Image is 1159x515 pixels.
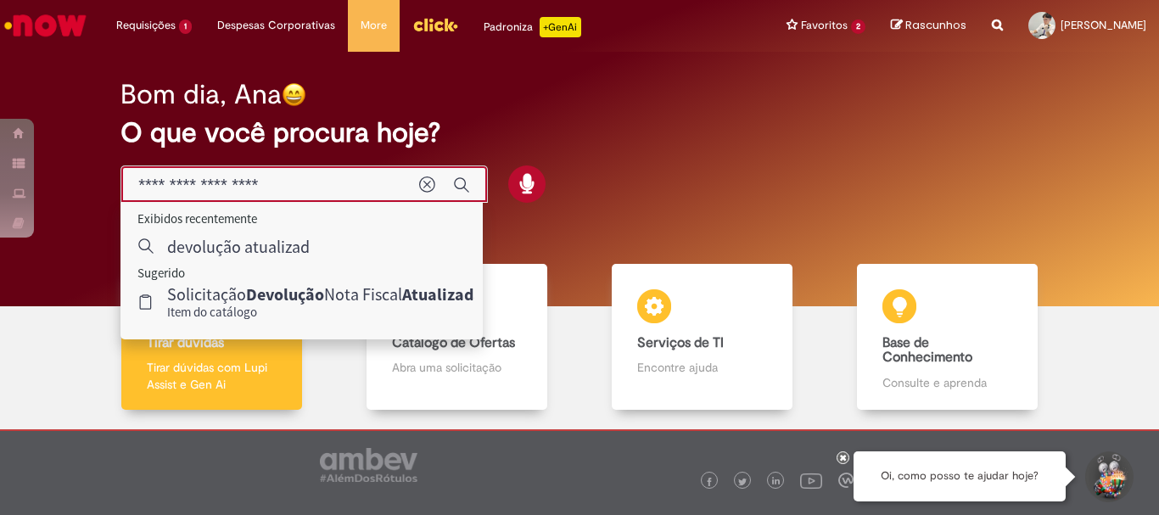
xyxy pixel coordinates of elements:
[147,359,276,393] p: Tirar dúvidas com Lupi Assist e Gen Ai
[637,359,766,376] p: Encontre ajuda
[540,17,581,37] p: +GenAi
[772,477,781,487] img: logo_footer_linkedin.png
[891,18,966,34] a: Rascunhos
[854,451,1066,501] div: Oi, como posso te ajudar hoje?
[637,334,724,351] b: Serviços de TI
[147,334,224,351] b: Tirar dúvidas
[392,334,515,351] b: Catálogo de Ofertas
[179,20,192,34] span: 1
[801,17,848,34] span: Favoritos
[579,264,825,411] a: Serviços de TI Encontre ajuda
[120,80,282,109] h2: Bom dia, Ana
[882,334,972,367] b: Base de Conhecimento
[392,359,521,376] p: Abra uma solicitação
[1061,18,1146,32] span: [PERSON_NAME]
[1083,451,1134,502] button: Iniciar Conversa de Suporte
[320,448,417,482] img: logo_footer_ambev_rotulo_gray.png
[851,20,865,34] span: 2
[2,8,89,42] img: ServiceNow
[838,473,854,488] img: logo_footer_workplace.png
[738,478,747,486] img: logo_footer_twitter.png
[89,264,334,411] a: Tirar dúvidas Tirar dúvidas com Lupi Assist e Gen Ai
[882,374,1011,391] p: Consulte e aprenda
[705,478,714,486] img: logo_footer_facebook.png
[825,264,1070,411] a: Base de Conhecimento Consulte e aprenda
[217,17,335,34] span: Despesas Corporativas
[484,17,581,37] div: Padroniza
[361,17,387,34] span: More
[412,12,458,37] img: click_logo_yellow_360x200.png
[905,17,966,33] span: Rascunhos
[116,17,176,34] span: Requisições
[282,82,306,107] img: happy-face.png
[800,469,822,491] img: logo_footer_youtube.png
[120,118,1039,148] h2: O que você procura hoje?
